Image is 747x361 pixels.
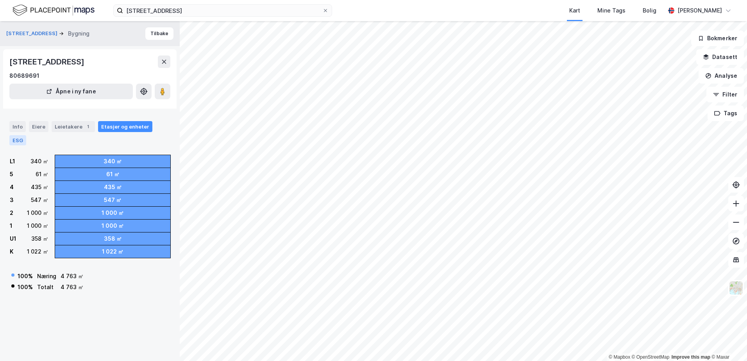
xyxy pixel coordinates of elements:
[9,71,39,80] div: 80689691
[706,87,744,102] button: Filter
[52,121,95,132] div: Leietakere
[729,281,743,295] img: Z
[104,182,122,192] div: 435 ㎡
[102,208,124,218] div: 1 000 ㎡
[104,195,122,205] div: 547 ㎡
[10,234,16,243] div: U1
[677,6,722,15] div: [PERSON_NAME]
[609,354,630,360] a: Mapbox
[9,121,26,132] div: Info
[672,354,710,360] a: Improve this map
[84,123,92,130] div: 1
[18,282,33,292] div: 100 %
[29,121,48,132] div: Eiere
[37,272,56,281] div: Næring
[569,6,580,15] div: Kart
[691,30,744,46] button: Bokmerker
[27,247,48,256] div: 1 022 ㎡
[145,27,173,40] button: Tilbake
[31,182,48,192] div: 435 ㎡
[27,221,48,231] div: 1 000 ㎡
[104,234,122,243] div: 358 ㎡
[708,323,747,361] div: Kontrollprogram for chat
[643,6,656,15] div: Bolig
[10,221,13,231] div: 1
[31,195,48,205] div: 547 ㎡
[9,135,26,145] div: ESG
[18,272,33,281] div: 100 %
[708,323,747,361] iframe: Chat Widget
[102,247,123,256] div: 1 022 ㎡
[101,123,149,130] div: Etasjer og enheter
[10,157,15,166] div: L1
[632,354,670,360] a: OpenStreetMap
[10,208,13,218] div: 2
[104,157,122,166] div: 340 ㎡
[106,170,120,179] div: 61 ㎡
[10,182,14,192] div: 4
[68,29,89,38] div: Bygning
[123,5,322,16] input: Søk på adresse, matrikkel, gårdeiere, leietakere eller personer
[37,282,56,292] div: Totalt
[9,84,133,99] button: Åpne i ny fane
[699,68,744,84] button: Analyse
[27,208,48,218] div: 1 000 ㎡
[6,30,59,38] button: [STREET_ADDRESS]
[10,247,13,256] div: K
[597,6,625,15] div: Mine Tags
[102,221,124,231] div: 1 000 ㎡
[36,170,48,179] div: 61 ㎡
[10,195,14,205] div: 3
[696,49,744,65] button: Datasett
[708,105,744,121] button: Tags
[31,234,48,243] div: 358 ㎡
[61,282,84,292] div: 4 763 ㎡
[30,157,48,166] div: 340 ㎡
[9,55,86,68] div: [STREET_ADDRESS]
[61,272,84,281] div: 4 763 ㎡
[10,170,13,179] div: 5
[13,4,95,17] img: logo.f888ab2527a4732fd821a326f86c7f29.svg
